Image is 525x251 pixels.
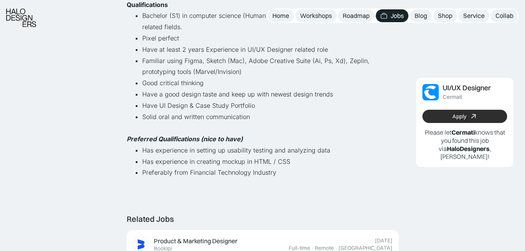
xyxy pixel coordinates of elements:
li: Preferably from Financial Technology Industry [142,167,399,178]
a: Workshops [295,9,337,22]
div: Blog [415,12,427,20]
a: Jobs [376,9,408,22]
div: UI/UX Designer [443,84,491,92]
div: Workshops [300,12,332,20]
li: Have UI Design & Case Study Portfolio [142,100,399,111]
li: Have a good design taste and keep up with newest design trends [142,89,399,100]
a: Roadmap [338,9,374,22]
li: Bachelor (S1) in computer science (Human Computer Interaction), graphic design or related fields. [142,10,399,33]
li: Good critical thinking [142,77,399,89]
a: Collab [491,9,518,22]
div: Related Jobs [127,214,174,224]
a: Blog [410,9,432,22]
div: Cermati [443,94,462,100]
div: Jobs [391,12,404,20]
div: Apply [452,113,466,120]
div: Roadmap [343,12,370,20]
p: ‍ [127,178,399,190]
li: Solid oral and written communication [142,111,399,134]
img: Job Image [422,84,439,100]
b: Cermati [452,128,475,136]
li: Familiar using Figma, Sketch (Mac), Adobe Creative Suite (Ai, Ps, Xd), Zeplin, prototyping tools ... [142,55,399,78]
div: Product & Marketing Designer [154,237,237,245]
div: Shop [438,12,452,20]
div: Collab [495,12,513,20]
div: Service [463,12,485,20]
li: Has experience in creating mockup in HTML / CSS [142,156,399,167]
li: Pixel perfect [142,33,399,44]
em: Preferred Qualifications (nice to have) [127,135,243,143]
li: Have at least 2 years Experience in UI/UX Designer related role [142,44,399,55]
p: Please let knows that you found this job via , [PERSON_NAME]! [422,128,507,161]
a: Apply [422,110,507,123]
a: Service [459,9,489,22]
b: HaloDesigners [447,145,490,153]
strong: Qualifications [127,1,168,9]
a: Shop [433,9,457,22]
div: Home [272,12,289,20]
div: [DATE] [375,237,392,244]
a: Home [268,9,294,22]
li: Has experience in setting up usability testing and analyzing data [142,145,399,156]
